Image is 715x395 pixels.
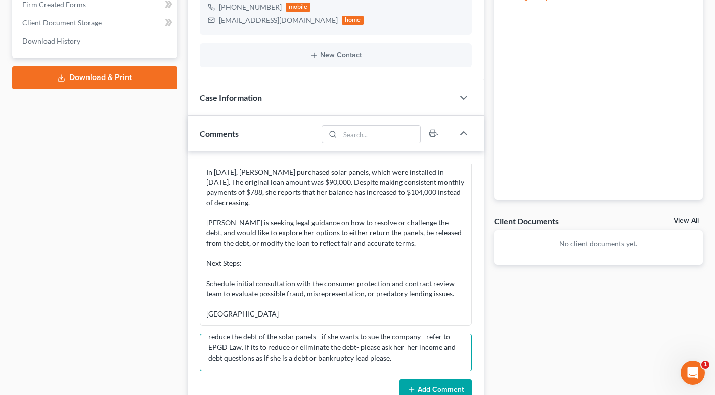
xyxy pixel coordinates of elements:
div: [EMAIL_ADDRESS][DOMAIN_NAME] [219,15,338,25]
iframe: Intercom live chat [681,361,705,385]
input: Search... [340,126,420,143]
div: Date: [DATE] Time: 2:58 p.m. ([GEOGRAPHIC_DATA] EST) Client Interaction: Lead [PERSON_NAME] [PERS... [206,86,465,319]
span: 1 [701,361,709,369]
a: Download History [14,32,177,50]
div: Client Documents [494,216,559,226]
button: New Contact [208,51,464,59]
div: [PHONE_NUMBER] [219,2,282,12]
a: View All [674,217,699,224]
span: Case Information [200,93,262,102]
a: Download & Print [12,66,177,89]
p: No client documents yet. [502,239,695,249]
span: Client Document Storage [22,18,102,27]
span: Download History [22,36,80,45]
div: mobile [286,3,311,12]
span: Comments [200,129,239,138]
a: Client Document Storage [14,14,177,32]
div: home [342,16,364,25]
